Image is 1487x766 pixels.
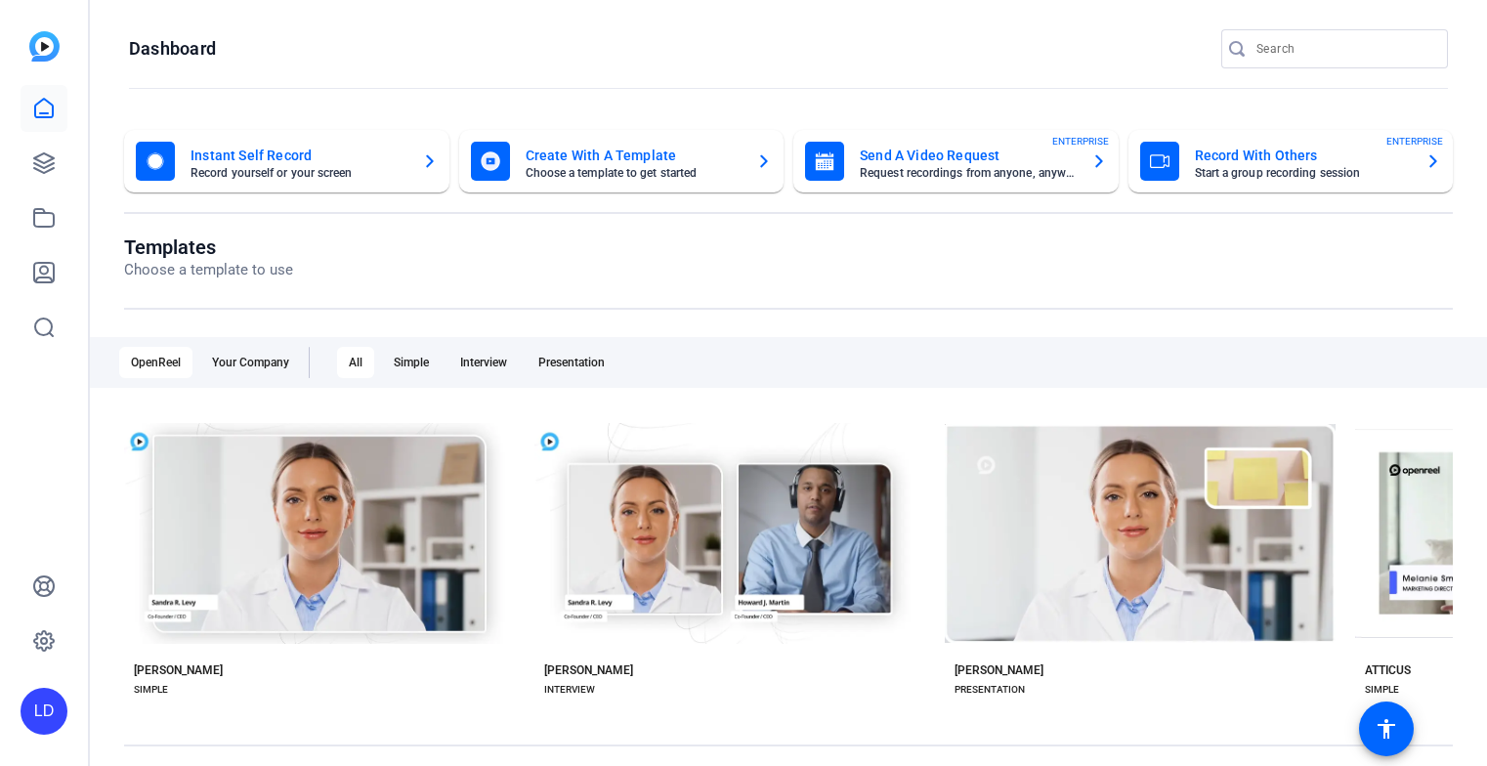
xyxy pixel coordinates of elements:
div: ATTICUS [1365,662,1411,678]
mat-card-subtitle: Start a group recording session [1195,167,1411,179]
h1: Dashboard [129,37,216,61]
div: PRESENTATION [955,682,1025,698]
mat-icon: accessibility [1375,717,1398,741]
mat-card-title: Create With A Template [526,144,742,167]
h1: Templates [124,235,293,259]
mat-card-title: Record With Others [1195,144,1411,167]
div: Simple [382,347,441,378]
button: Create With A TemplateChoose a template to get started [459,130,785,192]
mat-card-subtitle: Request recordings from anyone, anywhere [860,167,1076,179]
div: [PERSON_NAME] [955,662,1043,678]
mat-card-title: Send A Video Request [860,144,1076,167]
div: OpenReel [119,347,192,378]
div: All [337,347,374,378]
span: ENTERPRISE [1052,134,1109,149]
div: SIMPLE [134,682,168,698]
div: INTERVIEW [544,682,595,698]
button: Send A Video RequestRequest recordings from anyone, anywhereENTERPRISE [793,130,1119,192]
span: ENTERPRISE [1386,134,1443,149]
div: Presentation [527,347,616,378]
div: SIMPLE [1365,682,1399,698]
div: Interview [448,347,519,378]
mat-card-subtitle: Record yourself or your screen [191,167,406,179]
div: [PERSON_NAME] [544,662,633,678]
div: Your Company [200,347,301,378]
img: blue-gradient.svg [29,31,60,62]
p: Choose a template to use [124,259,293,281]
button: Record With OthersStart a group recording sessionENTERPRISE [1128,130,1454,192]
button: Instant Self RecordRecord yourself or your screen [124,130,449,192]
mat-card-title: Instant Self Record [191,144,406,167]
mat-card-subtitle: Choose a template to get started [526,167,742,179]
div: LD [21,688,67,735]
input: Search [1256,37,1432,61]
div: [PERSON_NAME] [134,662,223,678]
